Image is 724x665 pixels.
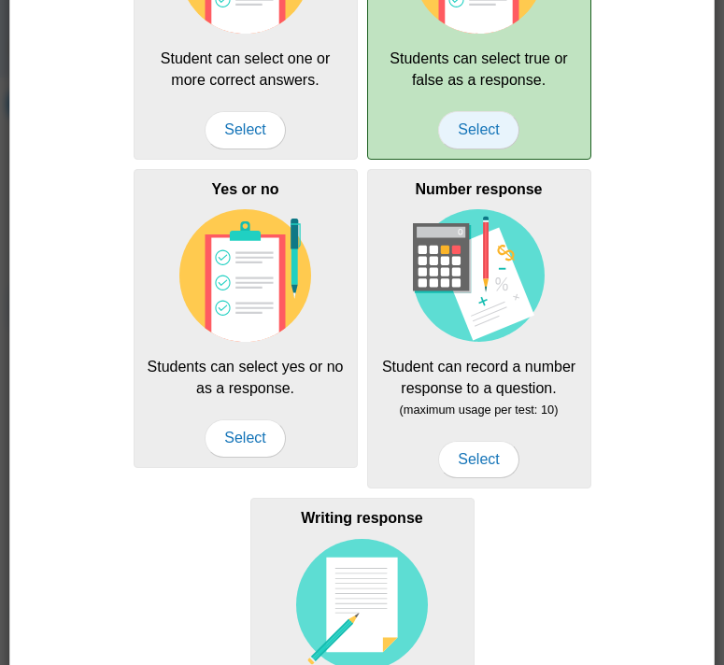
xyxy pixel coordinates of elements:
[179,209,312,342] img: item-type-multiple-choice.svg
[438,441,518,478] span: Select
[400,403,559,417] small: (maximum usage per test: 10)
[438,111,518,149] span: Select
[415,181,542,197] b: Number response
[134,169,358,468] div: Students can select yes or no as a response.
[211,181,278,197] b: Yes or no
[367,169,591,488] div: Student can record a number response to a question.
[413,209,546,342] img: item-type-number-response.svg
[301,510,422,526] b: Writing response
[205,419,285,457] span: Select
[205,111,285,149] span: Select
